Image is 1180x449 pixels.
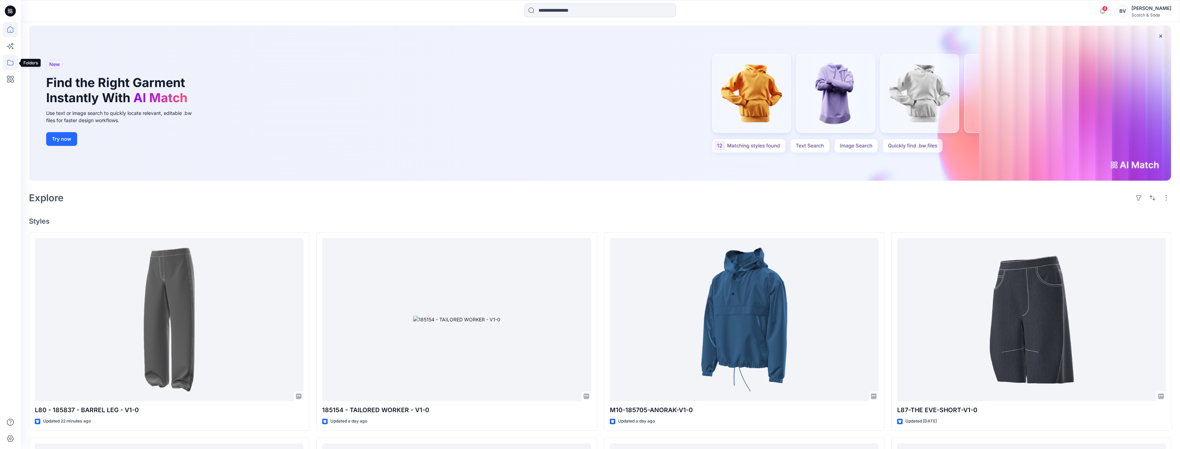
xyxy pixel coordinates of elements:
a: M10-185705-ANORAK-V1-0 [610,238,879,402]
span: 4 [1102,6,1108,11]
p: Updated 22 minutes ago [43,418,91,425]
button: Try now [46,132,77,146]
p: L87-THE EVE-SHORT-V1-0 [897,405,1166,415]
a: L87-THE EVE-SHORT-V1-0 [897,238,1166,402]
p: M10-185705-ANORAK-V1-0 [610,405,879,415]
a: 185154 - TAILORED WORKER - V1-0 [322,238,591,402]
p: Updated [DATE] [905,418,937,425]
p: L80 - 185837 - BARREL LEG - V1-0 [35,405,304,415]
a: L80 - 185837 - BARREL LEG - V1-0 [35,238,304,402]
h4: Styles [29,217,1172,225]
div: [PERSON_NAME] [1131,4,1171,12]
p: 185154 - TAILORED WORKER - V1-0 [322,405,591,415]
div: Use text or image search to quickly locate relevant, editable .bw files for faster design workflows. [46,109,201,124]
h1: Find the Right Garment Instantly With [46,75,191,105]
div: BV [1116,5,1129,17]
h2: Explore [29,192,64,203]
p: Updated a day ago [330,418,367,425]
div: Scotch & Soda [1131,12,1171,18]
p: Updated a day ago [618,418,655,425]
span: New [49,60,60,68]
span: AI Match [133,90,187,105]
